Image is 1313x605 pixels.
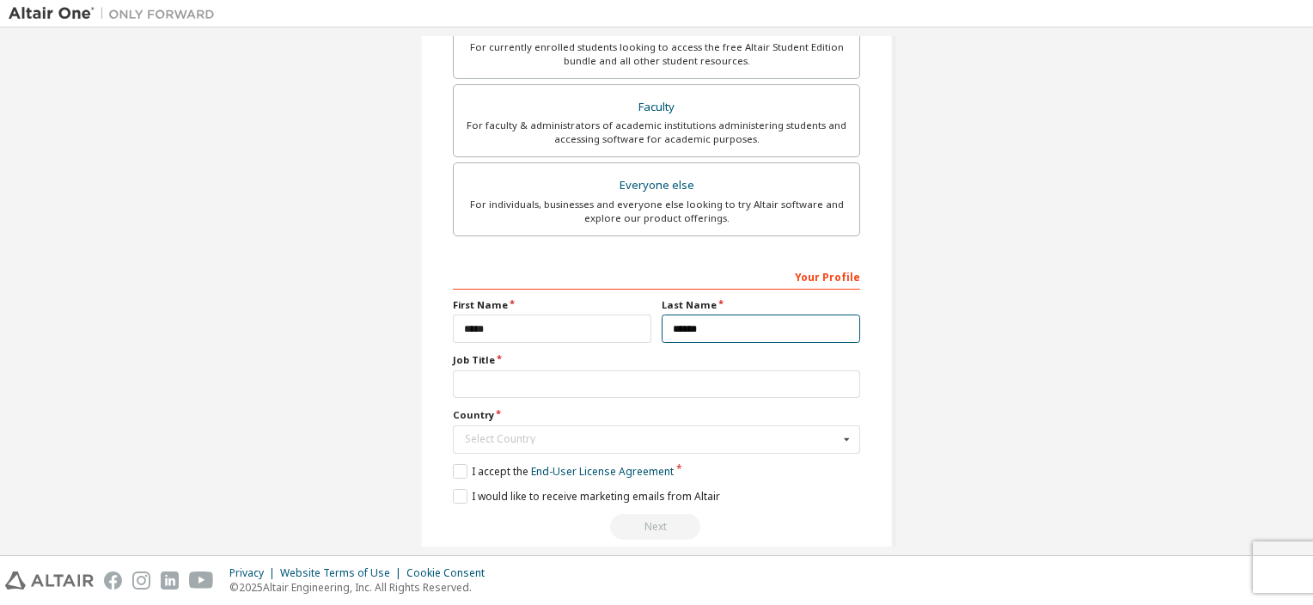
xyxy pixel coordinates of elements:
[453,353,860,367] label: Job Title
[229,566,280,580] div: Privacy
[464,119,849,146] div: For faculty & administrators of academic institutions administering students and accessing softwa...
[464,174,849,198] div: Everyone else
[662,298,860,312] label: Last Name
[453,408,860,422] label: Country
[104,571,122,590] img: facebook.svg
[161,571,179,590] img: linkedin.svg
[464,198,849,225] div: For individuals, businesses and everyone else looking to try Altair software and explore our prod...
[465,434,839,444] div: Select Country
[280,566,406,580] div: Website Terms of Use
[453,514,860,540] div: Read and acccept EULA to continue
[189,571,214,590] img: youtube.svg
[453,464,674,479] label: I accept the
[406,566,495,580] div: Cookie Consent
[453,262,860,290] div: Your Profile
[464,40,849,68] div: For currently enrolled students looking to access the free Altair Student Edition bundle and all ...
[5,571,94,590] img: altair_logo.svg
[9,5,223,22] img: Altair One
[453,298,651,312] label: First Name
[229,580,495,595] p: © 2025 Altair Engineering, Inc. All Rights Reserved.
[132,571,150,590] img: instagram.svg
[531,464,674,479] a: End-User License Agreement
[453,489,720,504] label: I would like to receive marketing emails from Altair
[464,95,849,119] div: Faculty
